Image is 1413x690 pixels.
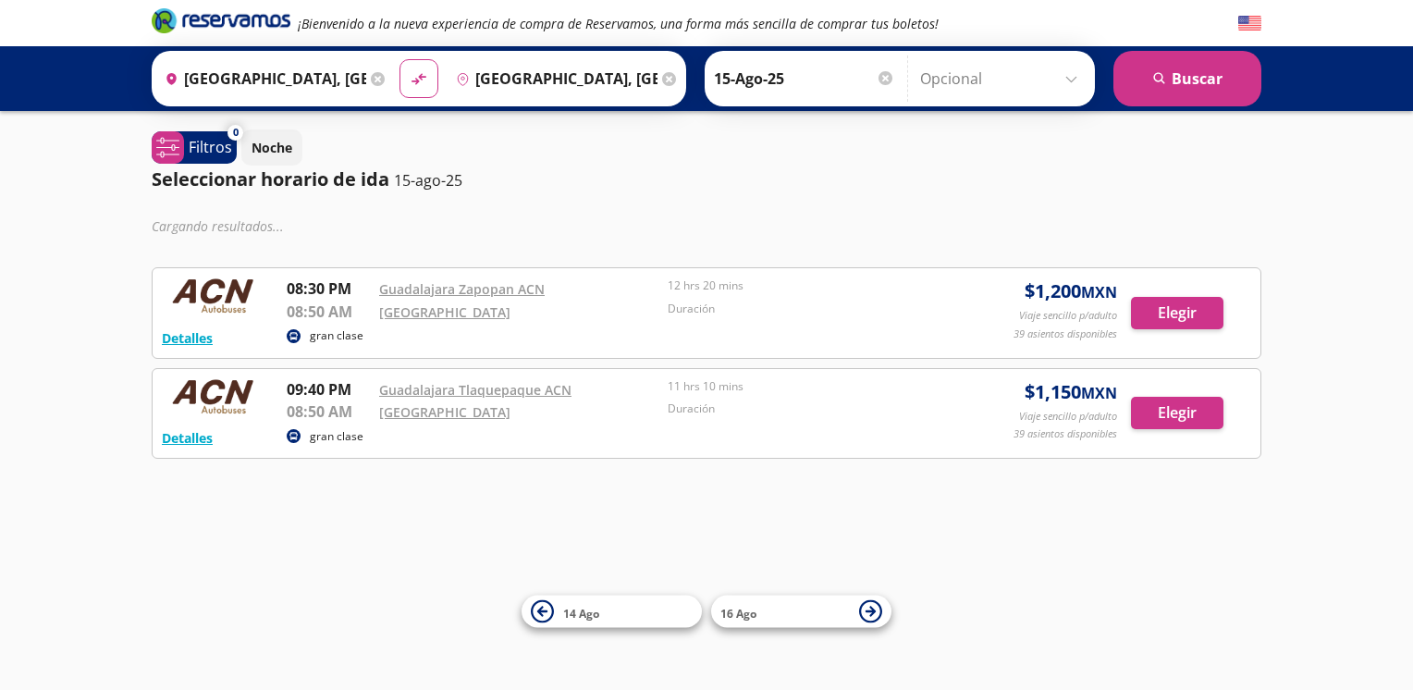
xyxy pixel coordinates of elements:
input: Buscar Destino [448,55,657,102]
span: 14 Ago [563,605,599,621]
p: 12 hrs 20 mins [668,277,947,294]
p: 08:50 AM [287,301,370,323]
a: Brand Logo [152,6,290,40]
p: 09:40 PM [287,378,370,400]
a: [GEOGRAPHIC_DATA] [379,303,510,321]
img: RESERVAMOS [162,277,264,314]
p: gran clase [310,327,363,344]
button: Detalles [162,428,213,448]
button: 16 Ago [711,596,891,628]
button: Buscar [1113,51,1261,106]
span: $ 1,150 [1025,378,1117,406]
p: Noche [252,138,292,157]
small: MXN [1081,383,1117,403]
em: ¡Bienvenido a la nueva experiencia de compra de Reservamos, una forma más sencilla de comprar tus... [298,15,939,32]
p: Filtros [189,136,232,158]
button: Noche [241,129,302,166]
img: RESERVAMOS [162,378,264,415]
p: 39 asientos disponibles [1014,426,1117,442]
span: 0 [233,125,239,141]
p: 15-ago-25 [394,169,462,191]
p: 39 asientos disponibles [1014,327,1117,342]
em: Cargando resultados ... [152,217,284,235]
p: Viaje sencillo p/adulto [1019,308,1117,324]
span: $ 1,200 [1025,277,1117,305]
button: 14 Ago [522,596,702,628]
button: Elegir [1131,397,1223,429]
a: Guadalajara Tlaquepaque ACN [379,381,571,399]
small: MXN [1081,282,1117,302]
p: Duración [668,301,947,317]
p: 08:50 AM [287,400,370,423]
a: [GEOGRAPHIC_DATA] [379,403,510,421]
p: gran clase [310,428,363,445]
p: Viaje sencillo p/adulto [1019,409,1117,425]
p: Seleccionar horario de ida [152,166,389,193]
button: English [1238,12,1261,35]
button: Detalles [162,328,213,348]
p: Duración [668,400,947,417]
button: 0Filtros [152,131,237,164]
input: Elegir Fecha [714,55,895,102]
p: 08:30 PM [287,277,370,300]
span: 16 Ago [720,605,756,621]
input: Buscar Origen [157,55,366,102]
p: 11 hrs 10 mins [668,378,947,395]
a: Guadalajara Zapopan ACN [379,280,545,298]
button: Elegir [1131,297,1223,329]
i: Brand Logo [152,6,290,34]
input: Opcional [920,55,1086,102]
